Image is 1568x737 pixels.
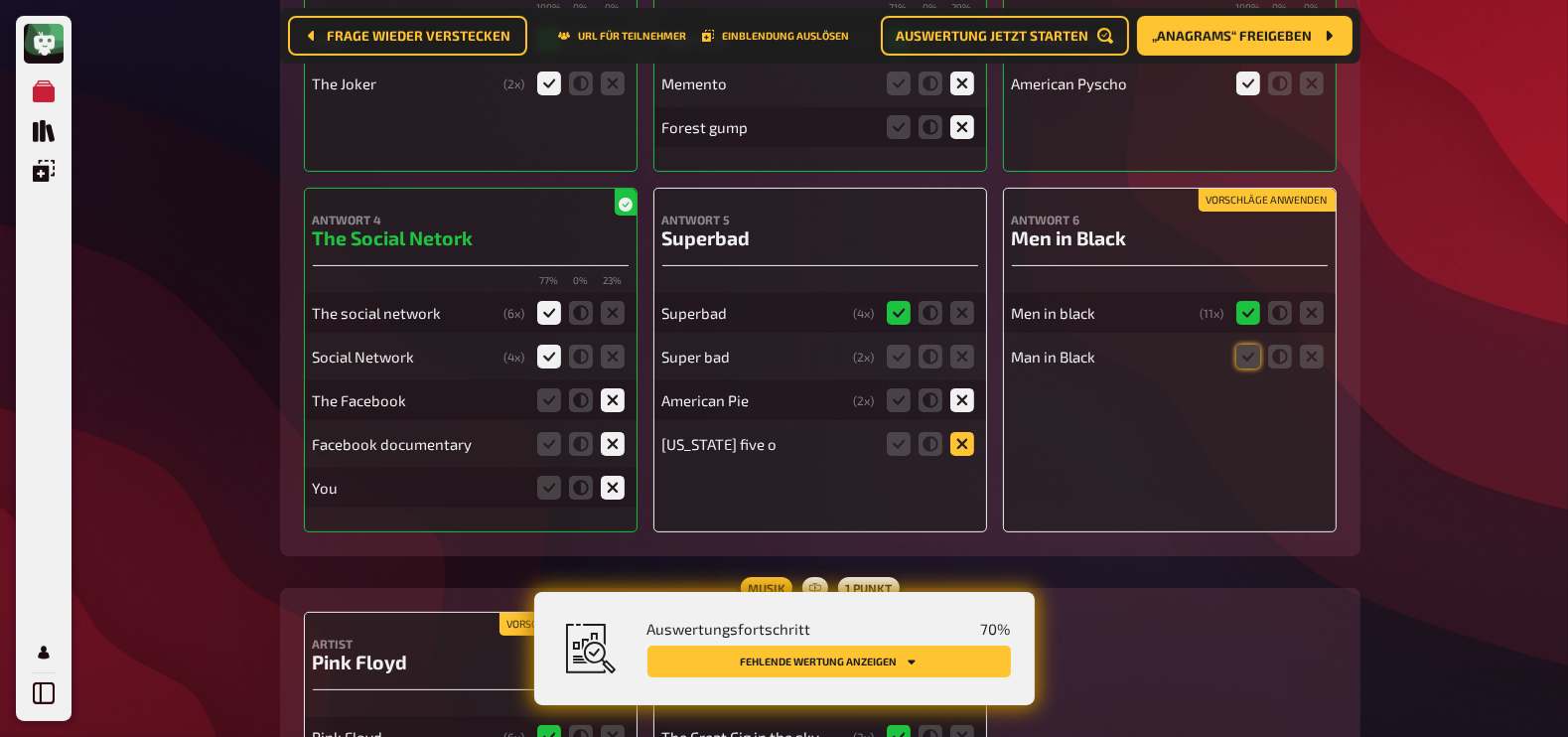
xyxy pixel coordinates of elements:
span: 70 % [981,620,1011,638]
small: 0 % [1300,1,1324,16]
div: Musik [735,572,796,604]
a: Einblendungen [24,151,64,191]
div: Men in black [1012,304,1193,322]
button: „Anagrams“ freigeben [1137,16,1353,56]
div: Social Network [313,348,497,366]
h4: Antwort 5 [662,213,978,226]
div: ( 2 x) [854,350,875,364]
div: ( 11 x) [1201,306,1224,320]
div: 1 Punkt [833,572,904,604]
button: Vorschläge anwenden [499,614,637,636]
span: Auswertung jetzt starten [897,29,1089,43]
a: Meine Quizze [24,72,64,111]
div: ( 2 x) [504,76,525,90]
div: Memento [662,74,875,92]
div: American Pyscho [1012,74,1224,92]
button: URL für Teilnehmer [558,30,686,42]
h4: Antwort 4 [313,213,629,226]
h3: Men in Black [1012,226,1328,249]
a: Mein Konto [24,633,64,672]
small: 0 % [919,1,942,16]
div: Superbad [662,304,846,322]
small: 0 % [601,1,625,16]
small: 100 % [537,1,561,16]
h4: Artist [313,637,629,651]
span: „Anagrams“ freigeben [1153,29,1313,43]
small: 23 % [601,274,625,289]
div: ( 6 x) [504,306,525,320]
small: 71 % [887,1,911,16]
h4: Antwort 6 [1012,213,1328,226]
button: Einblendung auslösen [702,30,849,42]
div: ( 4 x) [504,350,525,364]
div: The Facebook [313,391,525,409]
div: [US_STATE] five o [662,435,875,453]
span: Auswertungsfortschritt [647,620,811,638]
small: 0 % [569,274,593,289]
button: Vorschläge anwenden [1199,190,1336,212]
a: Quiz Sammlung [24,111,64,151]
div: ( 4 x) [854,306,875,320]
div: American Pie [662,391,846,409]
div: You [313,479,525,497]
button: Auswertung jetzt starten [881,16,1129,56]
div: Man in Black [1012,348,1224,366]
button: Frage wieder verstecken [288,16,527,56]
h3: Pink Floyd [313,651,629,673]
div: Forest gump [662,118,875,136]
div: The Joker [313,74,497,92]
div: Facebook documentary [313,435,525,453]
small: 77 % [537,274,561,289]
div: ( 2 x) [854,393,875,407]
small: 0 % [569,1,593,16]
div: Super bad [662,348,846,366]
button: Fehlende Wertung anzeigen [647,646,1011,677]
h3: The Social Netork [313,226,629,249]
small: 0 % [1268,1,1292,16]
small: 29 % [950,1,974,16]
span: Frage wieder verstecken [328,29,511,43]
h3: Superbad [662,226,978,249]
div: The social network [313,304,497,322]
small: 100 % [1236,1,1260,16]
